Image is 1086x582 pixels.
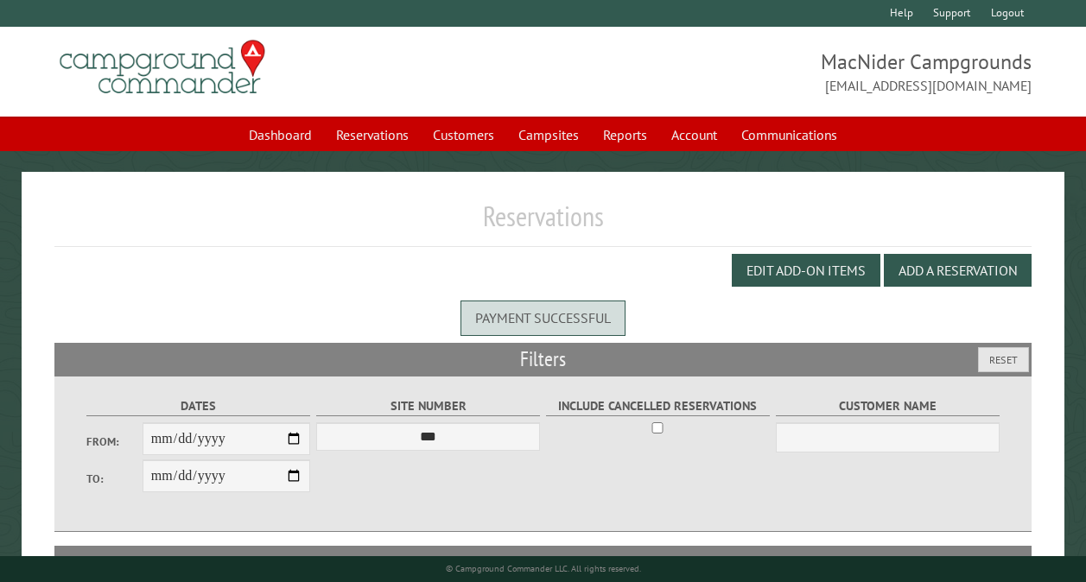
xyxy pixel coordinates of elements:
label: Customer Name [776,396,1000,416]
label: Include Cancelled Reservations [546,396,770,416]
a: Account [661,118,727,151]
th: Dates [158,546,283,577]
div: Payment successful [460,300,626,335]
th: Camper Details [283,546,573,577]
a: Reservations [326,118,419,151]
button: Edit Add-on Items [732,254,880,287]
span: MacNider Campgrounds [EMAIL_ADDRESS][DOMAIN_NAME] [543,47,1032,96]
th: Edit [934,546,1032,577]
h1: Reservations [54,199,1032,247]
a: Reports [593,118,657,151]
small: © Campground Commander LLC. All rights reserved. [446,563,641,574]
a: Communications [731,118,848,151]
label: Dates [86,396,310,416]
a: Campsites [508,118,589,151]
label: From: [86,433,143,450]
th: Due [842,546,934,577]
label: To: [86,471,143,487]
img: Campground Commander [54,34,270,101]
a: Customers [422,118,505,151]
button: Reset [978,347,1029,372]
a: Dashboard [238,118,322,151]
th: Site [63,546,158,577]
h2: Filters [54,343,1032,376]
th: Customer [572,546,772,577]
th: Total [773,546,842,577]
label: Site Number [316,396,540,416]
button: Add a Reservation [884,254,1032,287]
